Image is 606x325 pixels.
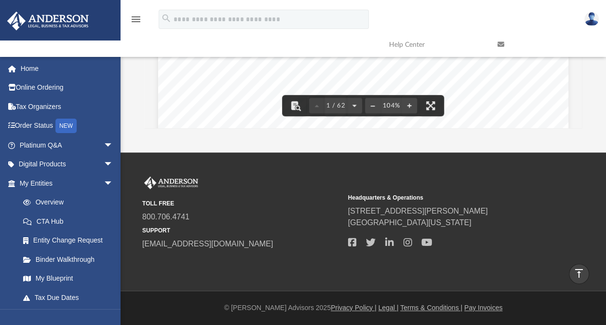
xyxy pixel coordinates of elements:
[130,14,142,25] i: menu
[142,199,341,208] small: TOLL FREE
[420,95,441,116] button: Enter fullscreen
[7,155,128,174] a: Digital Productsarrow_drop_down
[142,213,189,221] a: 800.706.4741
[573,268,585,279] i: vertical_align_top
[13,231,128,250] a: Entity Change Request
[348,193,547,202] small: Headquarters & Operations
[348,218,471,227] a: [GEOGRAPHIC_DATA][US_STATE]
[365,95,380,116] button: Zoom out
[348,207,488,215] a: [STREET_ADDRESS][PERSON_NAME]
[400,304,462,311] a: Terms & Conditions |
[130,18,142,25] a: menu
[104,155,123,175] span: arrow_drop_down
[13,288,128,307] a: Tax Due Dates
[161,13,172,24] i: search
[298,122,350,128] span: INVESTMENTS
[7,97,128,116] a: Tax Organizers
[142,226,341,235] small: SUPPORT
[402,95,417,116] button: Zoom in
[13,250,128,269] a: Binder Walkthrough
[7,59,128,78] a: Home
[378,304,399,311] a: Legal |
[7,135,128,155] a: Platinum Q&Aarrow_drop_down
[355,122,369,128] span: LLC
[325,103,347,109] span: 1 / 62
[4,12,92,30] img: Anderson Advisors Platinum Portal
[13,269,123,288] a: My Blueprint
[569,264,589,284] a: vertical_align_top
[7,174,128,193] a: My Entitiesarrow_drop_down
[380,103,402,109] div: Current zoom level
[325,95,347,116] button: 1 / 62
[104,135,123,155] span: arrow_drop_down
[13,212,128,231] a: CTA Hub
[274,122,293,128] span: T2K2
[142,240,273,248] a: [EMAIL_ADDRESS][DOMAIN_NAME]
[121,303,606,313] div: © [PERSON_NAME] Advisors 2025
[104,174,123,193] span: arrow_drop_down
[285,95,307,116] button: Toggle findbar
[7,116,128,136] a: Order StatusNEW
[464,304,502,311] a: Pay Invoices
[13,193,128,212] a: Overview
[382,26,490,64] a: Help Center
[584,12,599,26] img: User Pic
[142,176,200,189] img: Anderson Advisors Platinum Portal
[347,95,362,116] button: Next page
[55,119,77,133] div: NEW
[331,304,377,311] a: Privacy Policy |
[7,78,128,97] a: Online Ordering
